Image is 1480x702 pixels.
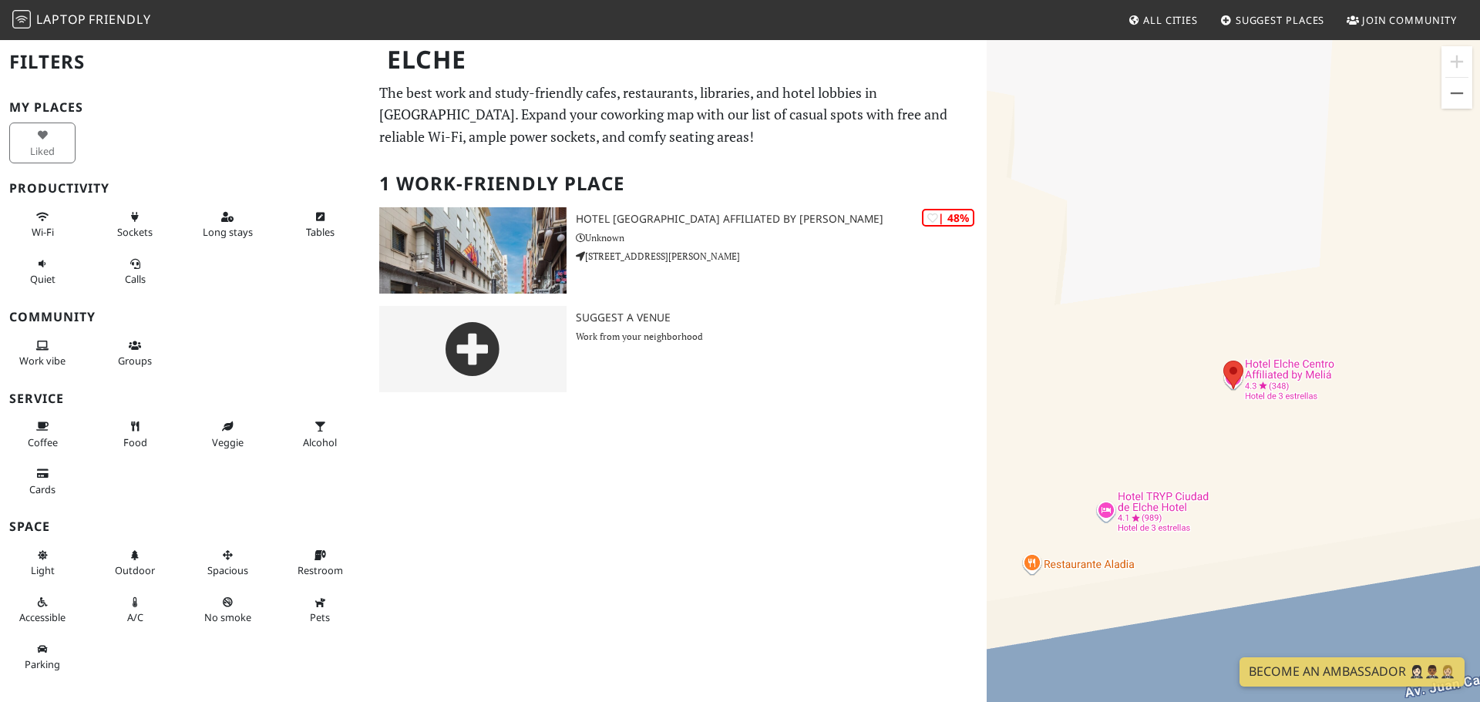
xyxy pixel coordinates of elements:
a: LaptopFriendly LaptopFriendly [12,7,151,34]
span: Stable Wi-Fi [32,225,54,239]
button: Outdoor [102,542,168,583]
h3: Hotel [GEOGRAPHIC_DATA] Affiliated by [PERSON_NAME] [576,213,987,226]
div: | 48% [922,209,974,227]
button: Tables [287,204,353,245]
button: Work vibe [9,333,76,374]
button: Long stays [194,204,261,245]
button: Alcohol [287,414,353,455]
span: Smoke free [204,610,251,624]
span: Power sockets [117,225,153,239]
h2: 1 Work-Friendly Place [379,160,977,207]
img: gray-place-d2bdb4477600e061c01bd816cc0f2ef0cfcb1ca9e3ad78868dd16fb2af073a21.png [379,306,567,392]
span: Food [123,435,147,449]
button: Food [102,414,168,455]
button: Reducir [1441,78,1472,109]
span: Video/audio calls [125,272,146,286]
img: Hotel Elche Centro Affiliated by Meliá [379,207,567,294]
button: Sockets [102,204,168,245]
span: People working [19,354,66,368]
span: Suggest Places [1236,13,1325,27]
button: Spacious [194,542,261,583]
h3: My Places [9,100,361,115]
span: Work-friendly tables [306,225,335,239]
p: The best work and study-friendly cafes, restaurants, libraries, and hotel lobbies in [GEOGRAPHIC_... [379,82,977,148]
span: Alcohol [303,435,337,449]
button: Pets [287,589,353,630]
span: Spacious [207,563,248,577]
a: Suggest a Venue Work from your neighborhood [370,306,987,392]
span: Air conditioned [127,610,143,624]
span: Credit cards [29,482,55,496]
button: Coffee [9,414,76,455]
h3: Service [9,391,361,406]
button: Veggie [194,414,261,455]
button: No smoke [194,589,261,630]
h2: Filters [9,39,361,86]
span: Group tables [118,354,152,368]
a: Hotel Elche Centro Affiliated by Meliá | 48% Hotel [GEOGRAPHIC_DATA] Affiliated by [PERSON_NAME] ... [370,207,987,294]
span: Long stays [203,225,253,239]
button: Light [9,542,76,583]
span: Join Community [1362,13,1457,27]
button: Restroom [287,542,353,583]
a: Join Community [1340,6,1463,34]
p: Work from your neighborhood [576,329,987,344]
span: Veggie [212,435,244,449]
span: Coffee [28,435,58,449]
p: Unknown [576,230,987,245]
button: Accessible [9,589,76,630]
h3: Suggest a Venue [576,311,987,324]
a: Suggest Places [1214,6,1331,34]
h3: Space [9,519,361,534]
img: LaptopFriendly [12,10,31,29]
a: Become an Ambassador 🤵🏻‍♀️🤵🏾‍♂️🤵🏼‍♀️ [1239,657,1465,687]
h3: Productivity [9,181,361,196]
span: Accessible [19,610,66,624]
p: [STREET_ADDRESS][PERSON_NAME] [576,249,987,264]
a: All Cities [1122,6,1204,34]
h3: Community [9,310,361,324]
span: Restroom [298,563,343,577]
h1: Elche [375,39,984,81]
span: Laptop [36,11,86,28]
span: Quiet [30,272,55,286]
button: Calls [102,251,168,292]
button: Groups [102,333,168,374]
button: Wi-Fi [9,204,76,245]
button: A/C [102,589,168,630]
span: All Cities [1143,13,1198,27]
span: Parking [25,657,60,671]
span: Natural light [31,563,55,577]
button: Ampliar [1441,46,1472,77]
span: Friendly [89,11,150,28]
span: Pet friendly [310,610,330,624]
button: Parking [9,637,76,677]
span: Outdoor area [115,563,155,577]
button: Cards [9,461,76,502]
button: Quiet [9,251,76,292]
